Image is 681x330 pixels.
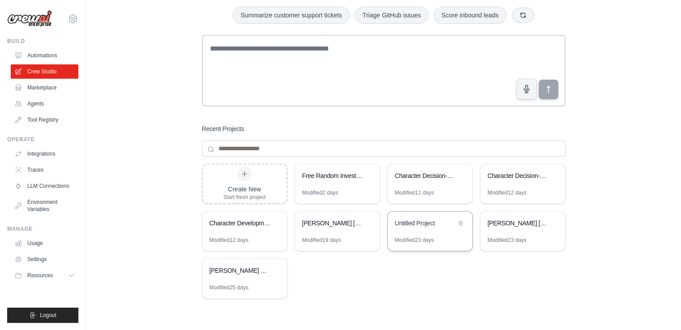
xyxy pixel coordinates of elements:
div: Character Decision-Making Analysis [488,171,549,180]
button: Delete project [456,219,465,228]
a: Automations [11,48,78,63]
div: Modified 19 days [302,237,341,244]
a: Settings [11,252,78,267]
div: Modified 12 days [210,237,248,244]
button: Get new suggestions [512,8,534,23]
div: Modified 2 days [302,189,338,196]
a: Tool Registry [11,113,78,127]
div: Create New [223,185,266,194]
div: Character Development Automation [210,219,271,228]
div: Operate [7,136,78,143]
div: Manage [7,225,78,233]
div: [PERSON_NAME] Character Suite [210,266,271,275]
iframe: Chat Widget [636,287,681,330]
a: LLM Connections [11,179,78,193]
a: Crew Studio [11,64,78,79]
div: Modified 23 days [488,237,527,244]
div: Untitled Project [395,219,456,228]
div: Modified 25 days [210,284,248,291]
a: Usage [11,236,78,250]
div: Start fresh project [223,194,266,201]
a: Traces [11,163,78,177]
div: [PERSON_NAME] [MEDICAL_DATA] [302,219,364,228]
a: Marketplace [11,80,78,95]
a: Environment Variables [11,195,78,216]
div: Free Random Investor Video Call Finder [302,171,364,180]
button: Triage GitHub issues [355,7,428,24]
a: Integrations [11,147,78,161]
div: [PERSON_NAME] [MEDICAL_DATA] [488,219,549,228]
button: Score inbound leads [434,7,506,24]
div: Modified 23 days [395,237,434,244]
img: Logo [7,10,52,27]
div: Modified 11 days [395,189,434,196]
div: Character Decision-Making Psychological Analysis [395,171,456,180]
h3: Recent Projects [202,124,244,133]
button: Logout [7,308,78,323]
div: Build [7,38,78,45]
span: Resources [27,272,53,279]
button: Click to speak your automation idea [516,79,537,99]
button: Summarize customer support tickets [233,7,349,24]
button: Resources [11,268,78,283]
a: Agents [11,97,78,111]
span: Logout [40,312,56,319]
div: Modified 12 days [488,189,527,196]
